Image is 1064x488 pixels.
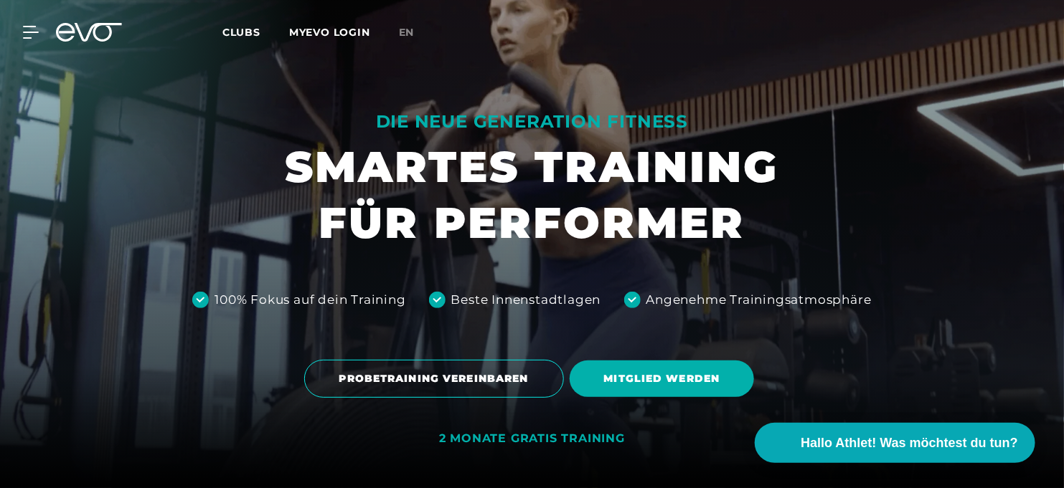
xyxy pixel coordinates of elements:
[604,371,720,386] span: MITGLIED WERDEN
[286,110,779,133] div: DIE NEUE GENERATION FITNESS
[755,423,1035,463] button: Hallo Athlet! Was möchtest du tun?
[289,26,370,39] a: MYEVO LOGIN
[439,431,625,446] div: 2 MONATE GRATIS TRAINING
[570,350,761,408] a: MITGLIED WERDEN
[339,371,529,386] span: PROBETRAINING VEREINBAREN
[222,26,260,39] span: Clubs
[215,291,405,310] div: 100% Fokus auf dein Training
[801,434,1018,453] span: Hallo Athlet! Was möchtest du tun?
[222,25,289,39] a: Clubs
[399,26,415,39] span: en
[646,291,872,310] div: Angenehme Trainingsatmosphäre
[286,139,779,251] h1: SMARTES TRAINING FÜR PERFORMER
[399,24,432,41] a: en
[451,291,601,310] div: Beste Innenstadtlagen
[304,349,570,408] a: PROBETRAINING VEREINBAREN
